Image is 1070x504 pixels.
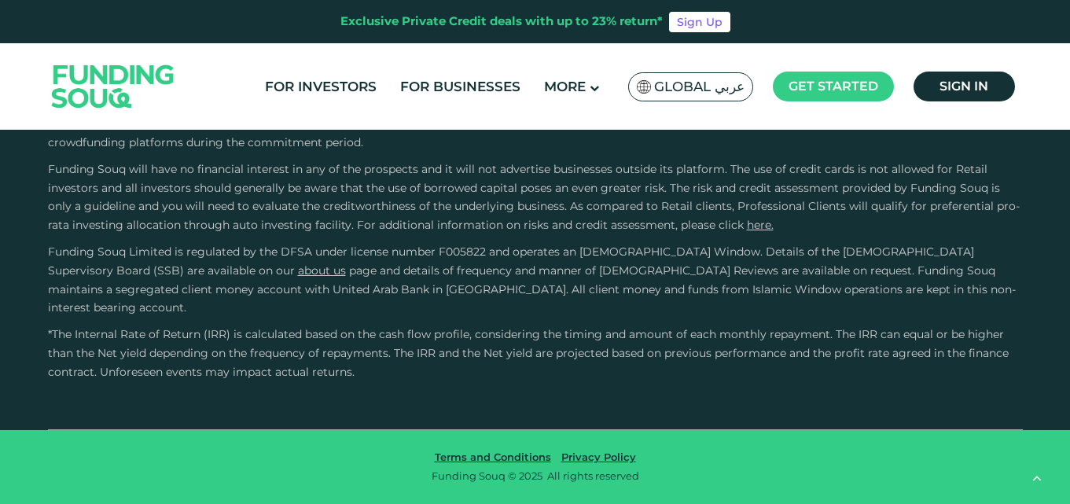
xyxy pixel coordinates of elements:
button: back [1019,461,1054,496]
a: here. [747,218,774,232]
span: All rights reserved [547,469,639,482]
span: 2025 [519,469,542,482]
span: Global عربي [654,78,745,96]
span: Funding Souq will have no financial interest in any of the prospects and it will not advertise bu... [48,162,1020,232]
a: Sign Up [669,12,730,32]
a: For Businesses [396,74,524,100]
a: Terms and Conditions [431,451,555,463]
a: Sign in [914,72,1015,101]
span: Sign in [939,79,988,94]
span: Get started [789,79,878,94]
img: Logo [36,46,190,126]
span: Funding Souq Limited is regulated by the DFSA under license number F005822 and operates an [DEMOG... [48,245,974,278]
p: *The Internal Rate of Return (IRR) is calculated based on the cash flow profile, considering the ... [48,326,1023,381]
span: page [349,263,377,278]
a: Privacy Policy [557,451,640,463]
span: More [544,79,586,94]
span: and details of frequency and manner of [DEMOGRAPHIC_DATA] Reviews are available on request. Fundi... [48,263,1016,315]
a: About Us [298,263,346,278]
a: For Investors [261,74,381,100]
span: Funding Souq © [432,469,517,482]
img: SA Flag [637,80,651,94]
div: Exclusive Private Credit deals with up to 23% return* [340,13,663,31]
